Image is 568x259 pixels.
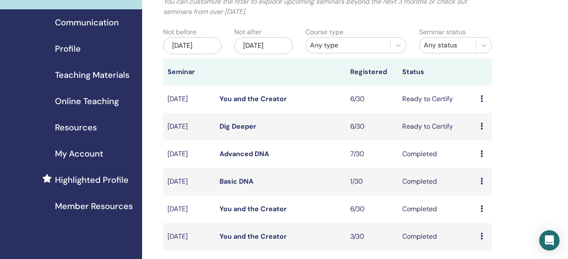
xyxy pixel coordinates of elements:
div: Open Intercom Messenger [539,230,560,251]
td: Ready to Certify [398,85,476,113]
span: Communication [55,16,119,29]
a: Dig Deeper [220,122,256,131]
div: Any type [310,40,386,50]
a: Advanced DNA [220,149,269,158]
span: Teaching Materials [55,69,129,81]
div: [DATE] [163,37,222,54]
td: Completed [398,168,476,196]
td: 6/30 [346,85,398,113]
td: 7/30 [346,141,398,168]
td: [DATE] [163,168,215,196]
th: Registered [346,58,398,85]
td: [DATE] [163,223,215,251]
td: [DATE] [163,196,215,223]
td: 6/30 [346,196,398,223]
th: Status [398,58,476,85]
td: [DATE] [163,113,215,141]
td: 6/30 [346,113,398,141]
div: Any status [424,40,472,50]
span: My Account [55,147,103,160]
span: Member Resources [55,200,133,212]
a: You and the Creator [220,94,287,103]
td: 3/30 [346,223,398,251]
th: Seminar [163,58,215,85]
td: 1/30 [346,168,398,196]
td: Completed [398,223,476,251]
span: Resources [55,121,97,134]
a: You and the Creator [220,232,287,241]
label: Not before [163,27,196,37]
td: Completed [398,196,476,223]
span: Highlighted Profile [55,174,129,186]
label: Seminar status [419,27,466,37]
a: Basic DNA [220,177,253,186]
span: Online Teaching [55,95,119,107]
td: [DATE] [163,85,215,113]
a: You and the Creator [220,204,287,213]
span: Profile [55,42,81,55]
td: [DATE] [163,141,215,168]
td: Ready to Certify [398,113,476,141]
td: Completed [398,141,476,168]
div: [DATE] [234,37,293,54]
label: Not after [234,27,262,37]
label: Course type [305,27,343,37]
